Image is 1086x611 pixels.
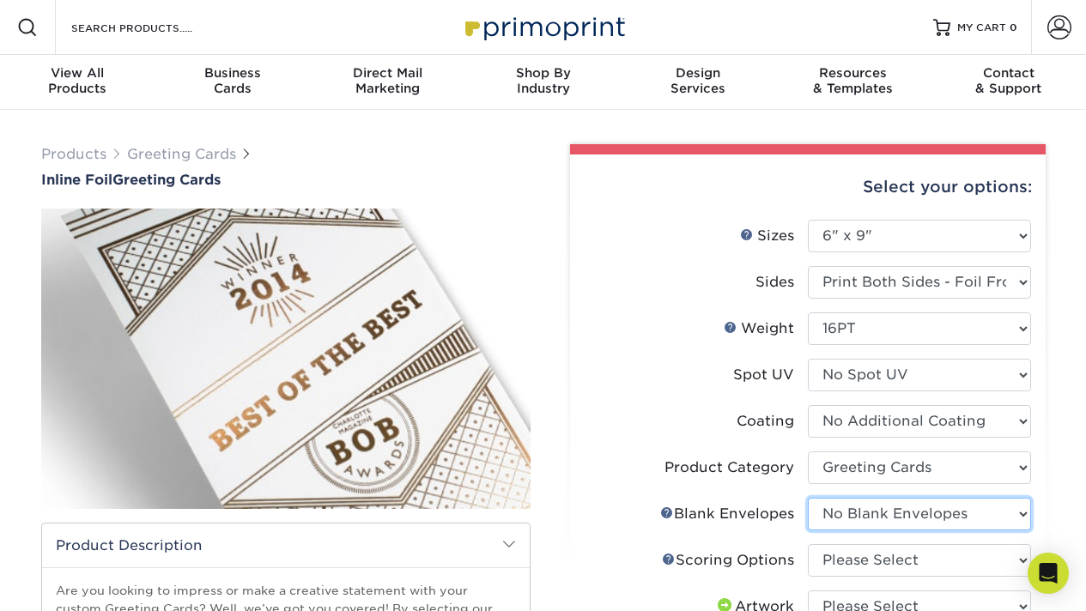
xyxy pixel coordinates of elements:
[310,65,465,96] div: Marketing
[664,457,794,478] div: Product Category
[776,55,931,110] a: Resources& Templates
[621,65,776,96] div: Services
[931,65,1086,81] span: Contact
[155,65,311,81] span: Business
[733,365,794,385] div: Spot UV
[465,65,621,81] span: Shop By
[584,154,1032,220] div: Select your options:
[155,55,311,110] a: BusinessCards
[660,504,794,524] div: Blank Envelopes
[465,55,621,110] a: Shop ByIndustry
[4,559,146,605] iframe: Google Customer Reviews
[957,21,1006,35] span: MY CART
[662,550,794,571] div: Scoring Options
[776,65,931,96] div: & Templates
[41,172,531,188] a: Inline FoilGreeting Cards
[310,65,465,81] span: Direct Mail
[1010,21,1017,33] span: 0
[931,65,1086,96] div: & Support
[724,318,794,339] div: Weight
[931,55,1086,110] a: Contact& Support
[737,411,794,432] div: Coating
[41,172,112,188] span: Inline Foil
[740,226,794,246] div: Sizes
[41,172,531,188] h1: Greeting Cards
[1028,553,1069,594] div: Open Intercom Messenger
[465,65,621,96] div: Industry
[458,9,629,45] img: Primoprint
[755,272,794,293] div: Sides
[621,65,776,81] span: Design
[621,55,776,110] a: DesignServices
[310,55,465,110] a: Direct MailMarketing
[155,65,311,96] div: Cards
[41,146,106,162] a: Products
[127,146,236,162] a: Greeting Cards
[776,65,931,81] span: Resources
[70,17,237,38] input: SEARCH PRODUCTS.....
[41,190,531,528] img: Inline Foil 01
[42,523,530,567] h2: Product Description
